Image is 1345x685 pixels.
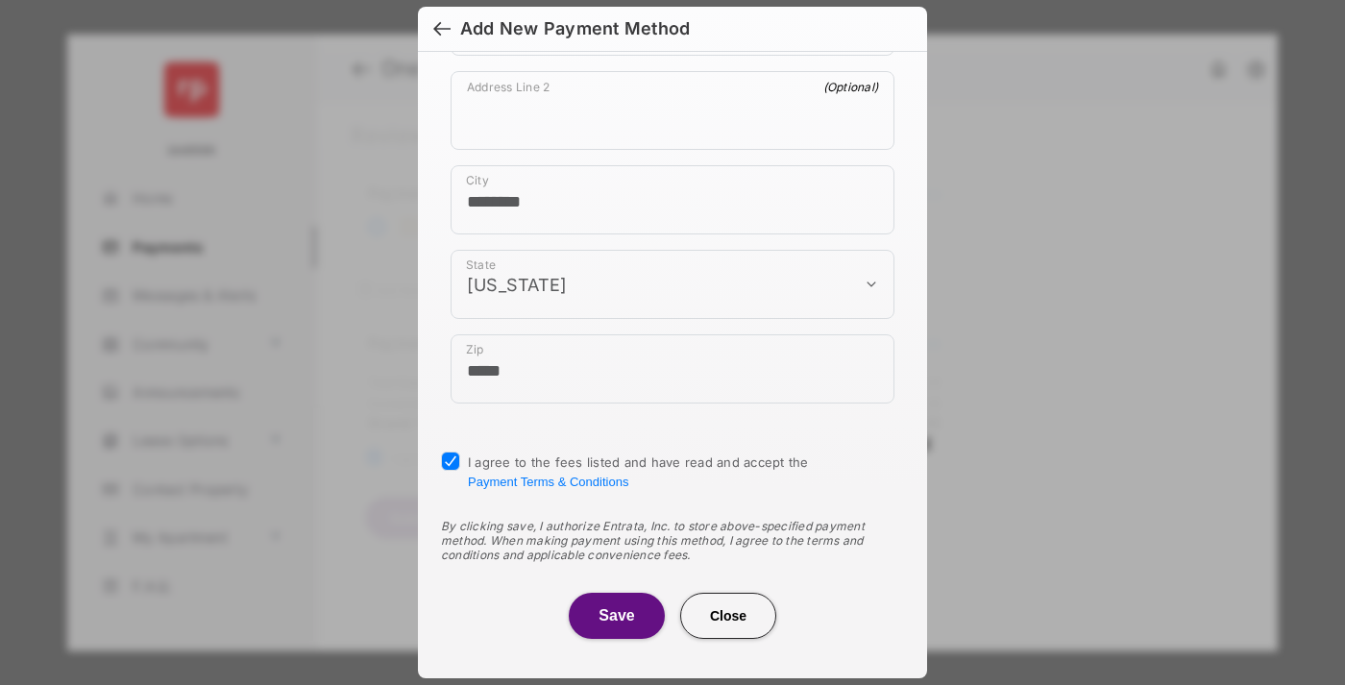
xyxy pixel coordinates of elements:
div: payment_method_screening[postal_addresses][postalCode] [451,334,894,404]
span: I agree to the fees listed and have read and accept the [468,454,809,489]
button: Close [680,593,776,639]
div: payment_method_screening[postal_addresses][administrativeArea] [451,250,894,319]
div: Add New Payment Method [460,18,690,39]
div: payment_method_screening[postal_addresses][locality] [451,165,894,234]
button: Save [569,593,665,639]
button: I agree to the fees listed and have read and accept the [468,475,628,489]
div: By clicking save, I authorize Entrata, Inc. to store above-specified payment method. When making ... [441,519,904,562]
div: payment_method_screening[postal_addresses][addressLine2] [451,71,894,150]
